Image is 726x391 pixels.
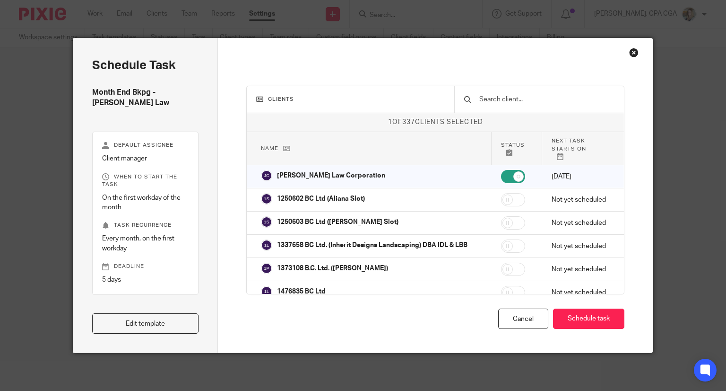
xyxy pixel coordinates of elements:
[277,240,467,250] p: 1337658 BC Ltd. (Inherit Designs Landscaping) DBA IDL & LBB
[102,154,189,163] p: Client manager
[102,234,189,253] p: Every month, on the first workday
[92,88,199,108] h4: Month End Bkpg - [PERSON_NAME] Law
[552,137,610,160] p: Next task starts on
[277,171,385,180] p: [PERSON_NAME] Law Corporation
[261,216,272,228] img: svg%3E
[261,193,272,204] img: svg%3E
[256,96,445,103] h3: Clients
[388,119,392,125] span: 1
[552,218,610,228] p: Not yet scheduled
[552,195,610,204] p: Not yet scheduled
[102,173,189,188] p: When to start the task
[92,57,199,73] h2: Schedule task
[277,194,365,204] p: 1250602 BC Ltd (Aliana Slot)
[102,222,189,229] p: Task recurrence
[552,265,610,274] p: Not yet scheduled
[102,193,189,213] p: On the first workday of the month
[552,241,610,251] p: Not yet scheduled
[102,275,189,284] p: 5 days
[478,94,615,105] input: Search client...
[102,263,189,270] p: Deadline
[629,48,639,57] div: Close this dialog window
[552,288,610,297] p: Not yet scheduled
[261,286,272,297] img: svg%3E
[261,263,272,274] img: svg%3E
[277,217,398,227] p: 1250603 BC Ltd ([PERSON_NAME] Slot)
[261,240,272,251] img: svg%3E
[102,142,189,149] p: Default assignee
[553,309,624,329] button: Schedule task
[261,144,482,152] p: Name
[92,313,199,334] a: Edit template
[552,172,610,181] p: [DATE]
[501,141,533,156] p: Status
[261,170,272,181] img: svg%3E
[498,309,548,329] div: Cancel
[277,287,326,296] p: 1476835 BC Ltd
[247,117,624,127] p: of clients selected
[402,119,415,125] span: 337
[277,264,388,273] p: 1373108 B.C. Ltd. ([PERSON_NAME])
